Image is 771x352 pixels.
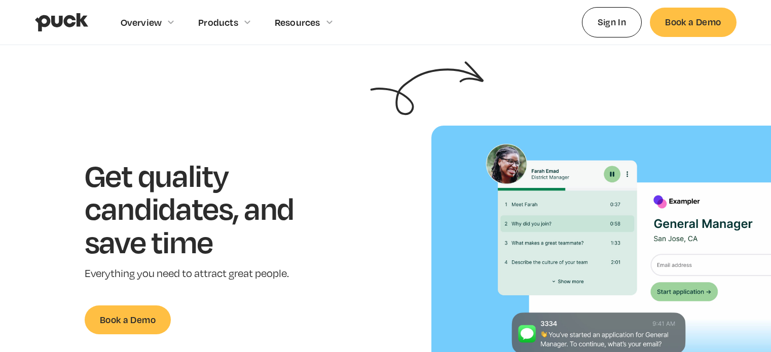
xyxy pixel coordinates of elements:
[582,7,642,37] a: Sign In
[121,17,162,28] div: Overview
[85,159,325,258] h1: Get quality candidates, and save time
[85,266,325,281] p: Everything you need to attract great people.
[198,17,238,28] div: Products
[85,305,171,334] a: Book a Demo
[275,17,320,28] div: Resources
[650,8,736,36] a: Book a Demo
